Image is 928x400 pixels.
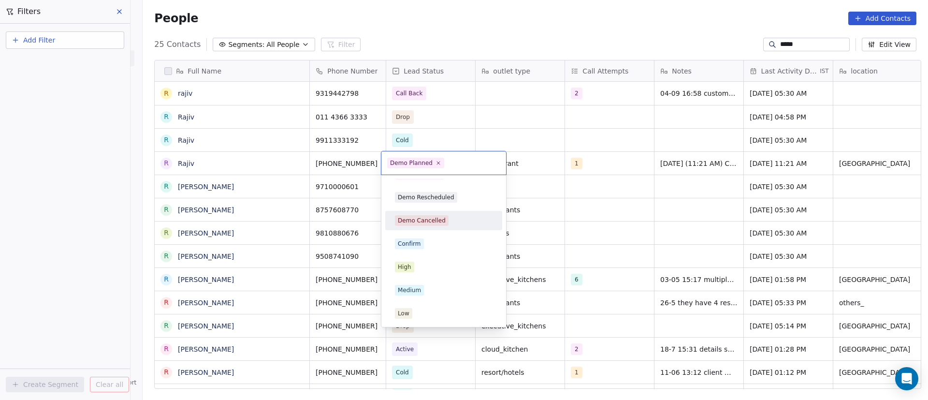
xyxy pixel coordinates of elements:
[398,239,421,248] div: Confirm
[390,159,433,167] div: Demo Planned
[398,216,446,225] div: Demo Cancelled
[398,286,421,295] div: Medium
[398,263,411,271] div: High
[398,309,409,318] div: Low
[398,193,454,202] div: Demo Rescheduled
